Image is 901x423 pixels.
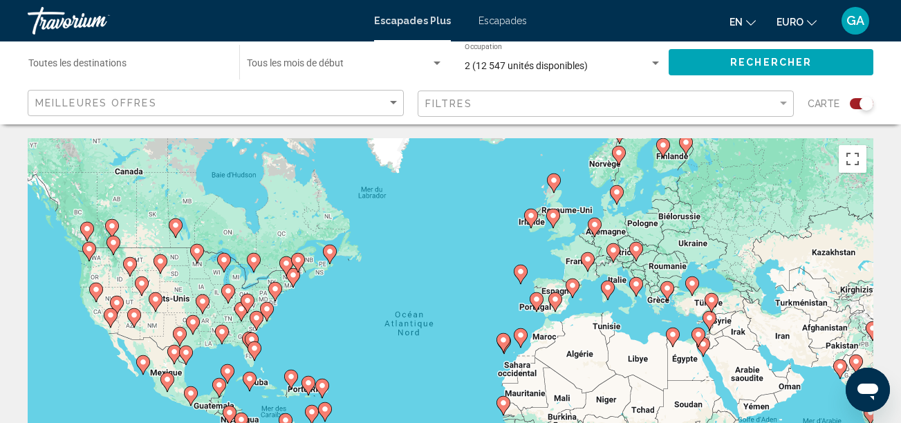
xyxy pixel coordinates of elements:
iframe: Bouton de lancement de la fenêtre de messagerie [846,368,890,412]
button: Changer la langue [730,12,756,32]
button: Filtre [418,90,794,118]
span: Carte [808,94,839,113]
button: Changer de devise [777,12,817,32]
a: Escapades [479,15,527,26]
span: GA [846,14,864,28]
span: Filtres [425,98,472,109]
span: 2 (12 547 unités disponibles) [465,60,588,71]
button: Menu utilisateur [837,6,873,35]
a: Travorium [28,7,360,35]
a: Escapades Plus [374,15,451,26]
button: Rechercher [669,49,873,75]
span: en [730,17,743,28]
span: Rechercher [730,57,812,68]
button: Passer en plein écran [839,145,866,173]
span: Meilleures offres [35,97,157,109]
span: EURO [777,17,804,28]
mat-select: Trier par [35,97,400,109]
